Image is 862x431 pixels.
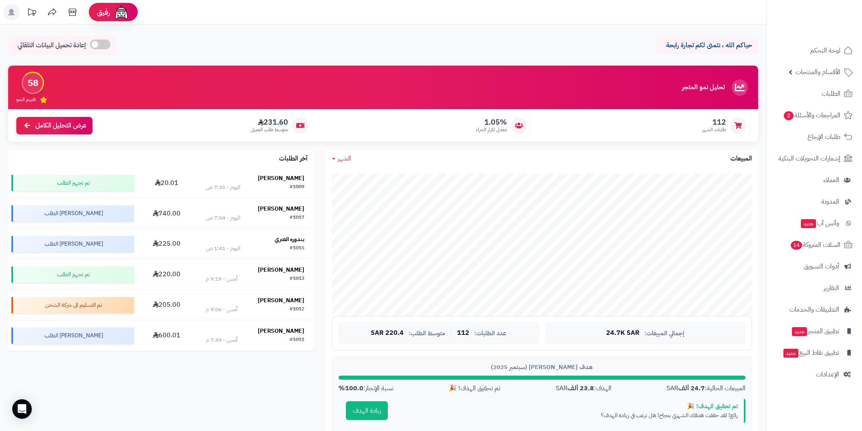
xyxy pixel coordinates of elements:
div: تم التسليم الى شركة الشحن [11,297,134,313]
div: #1009 [290,183,304,191]
a: تحديثات المنصة [22,4,42,22]
h3: آخر الطلبات [279,155,308,163]
strong: [PERSON_NAME] [258,296,304,305]
a: الطلبات [772,84,857,103]
a: تطبيق نقاط البيعجديد [772,343,857,363]
strong: 24.7 ألف [678,383,705,393]
span: رفيق [97,7,110,17]
span: الطلبات [822,88,840,99]
span: التقارير [824,282,839,294]
span: عدد الطلبات: [474,330,506,337]
span: الإعدادات [816,369,839,380]
a: وآتس آبجديد [772,213,857,233]
div: أمس - 9:19 م [206,275,237,283]
span: 112 [457,330,469,337]
td: 220.00 [137,259,196,290]
strong: 23.8 ألف [567,383,594,393]
span: 24.7K SAR [606,330,640,337]
div: اليوم - 1:41 ص [206,244,240,253]
div: المبيعات الحالية: SAR [666,384,745,393]
span: أدوات التسويق [804,261,839,272]
div: #1013 [290,275,304,283]
h3: تحليل نمو المتجر [682,84,725,91]
h3: المبيعات [730,155,752,163]
div: أمس - 7:39 م [206,336,237,344]
button: زيادة الهدف [346,401,388,420]
div: #1012 [290,306,304,314]
div: اليوم - 7:04 ص [206,214,240,222]
a: المدونة [772,192,857,211]
a: إشعارات التحويلات البنكية [772,149,857,168]
td: 205.00 [137,290,196,320]
div: اليوم - 7:35 ص [206,183,240,191]
span: 112 [702,118,726,127]
span: المدونة [821,196,839,207]
p: رائع! لقد حققت هدفك الشهري بنجاح! هل ترغب في زيادة الهدف؟ [401,411,738,420]
div: #1017 [290,214,304,222]
span: 2 [784,111,794,120]
div: #1011 [290,336,304,344]
span: إشعارات التحويلات البنكية [778,153,840,164]
span: 14 [791,241,802,250]
strong: [PERSON_NAME] [258,174,304,183]
a: الشهر [332,154,351,163]
span: الشهر [338,154,351,163]
span: العملاء [823,174,839,186]
strong: [PERSON_NAME] [258,266,304,274]
a: العملاء [772,170,857,190]
span: جديد [792,327,807,336]
span: تطبيق نقاط البيع [783,347,839,358]
span: 231.60 [251,118,288,127]
div: هدف [PERSON_NAME] (سبتمبر 2025) [339,363,745,372]
span: تطبيق المتجر [791,325,839,337]
div: تم تجهيز الطلب [11,175,134,191]
strong: 100.0% [339,383,363,393]
span: جديد [801,219,816,228]
span: التطبيقات والخدمات [789,304,839,315]
span: متوسط طلب العميل [251,126,288,133]
div: نسبة الإنجاز: [339,384,394,393]
strong: [PERSON_NAME] [258,327,304,335]
a: تطبيق المتجرجديد [772,321,857,341]
div: تم تحقيق الهدف! 🎉 [449,384,500,393]
span: طلبات الإرجاع [807,131,840,143]
span: 220.4 SAR [371,330,404,337]
a: طلبات الإرجاع [772,127,857,147]
a: السلات المتروكة14 [772,235,857,255]
div: أمس - 9:06 م [206,306,237,314]
strong: [PERSON_NAME] [258,205,304,213]
span: عرض التحليل الكامل [35,121,86,130]
span: تقييم النمو [16,96,36,103]
div: [PERSON_NAME] الطلب [11,328,134,344]
span: المراجعات والأسئلة [783,110,840,121]
a: الإعدادات [772,365,857,384]
td: 740.00 [137,198,196,229]
td: 600.01 [137,321,196,351]
span: السلات المتروكة [790,239,840,251]
a: التطبيقات والخدمات [772,300,857,319]
td: 20.01 [137,168,196,198]
span: | [450,330,452,336]
a: لوحة التحكم [772,41,857,60]
a: عرض التحليل الكامل [16,117,92,134]
span: 1.05% [476,118,507,127]
span: وآتس آب [800,218,839,229]
strong: بندوره العنزي [275,235,304,244]
span: معدل تكرار الشراء [476,126,507,133]
div: Open Intercom Messenger [12,399,32,419]
a: أدوات التسويق [772,257,857,276]
span: جديد [783,349,798,358]
div: تم تجهيز الطلب [11,266,134,283]
div: [PERSON_NAME] الطلب [11,236,134,252]
span: طلبات الشهر [702,126,726,133]
p: حياكم الله ، نتمنى لكم تجارة رابحة [662,41,752,50]
span: متوسط الطلب: [409,330,445,337]
span: لوحة التحكم [810,45,840,56]
img: ai-face.png [113,4,130,20]
span: إعادة تحميل البيانات التلقائي [18,41,86,50]
a: المراجعات والأسئلة2 [772,106,857,125]
td: 225.00 [137,229,196,259]
span: إجمالي المبيعات: [644,330,684,337]
div: #1015 [290,244,304,253]
span: الأقسام والمنتجات [796,66,840,78]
